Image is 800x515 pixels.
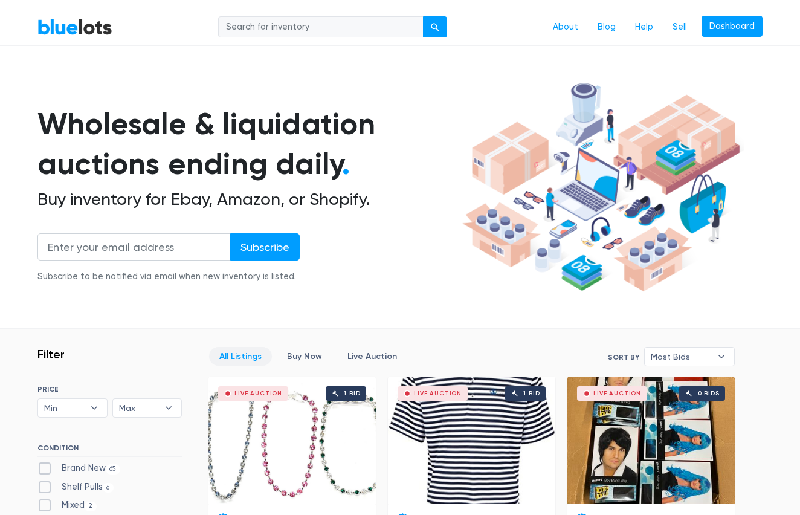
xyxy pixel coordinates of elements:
[663,16,697,39] a: Sell
[588,16,625,39] a: Blog
[337,347,407,366] a: Live Auction
[230,233,300,261] input: Subscribe
[37,233,231,261] input: Enter your email address
[543,16,588,39] a: About
[156,399,181,417] b: ▾
[651,348,711,366] span: Most Bids
[209,347,272,366] a: All Listings
[37,104,458,184] h1: Wholesale & liquidation auctions ending daily
[44,399,84,417] span: Min
[608,352,639,363] label: Sort By
[277,347,332,366] a: Buy Now
[709,348,734,366] b: ▾
[218,16,424,38] input: Search for inventory
[625,16,663,39] a: Help
[37,462,120,475] label: Brand New
[103,483,114,493] span: 6
[82,399,107,417] b: ▾
[37,444,182,457] h6: CONDITION
[208,377,376,504] a: Live Auction 1 bid
[37,189,458,210] h2: Buy inventory for Ebay, Amazon, or Shopify.
[37,385,182,394] h6: PRICE
[119,399,159,417] span: Max
[702,16,763,37] a: Dashboard
[344,390,360,397] div: 1 bid
[37,18,112,36] a: BlueLots
[85,502,97,511] span: 2
[106,464,120,474] span: 65
[37,481,114,494] label: Shelf Pulls
[342,146,350,182] span: .
[37,270,300,283] div: Subscribe to be notified via email when new inventory is listed.
[234,390,282,397] div: Live Auction
[37,347,65,361] h3: Filter
[388,377,555,504] a: Live Auction 1 bid
[593,390,641,397] div: Live Auction
[698,390,720,397] div: 0 bids
[37,499,97,512] label: Mixed
[414,390,462,397] div: Live Auction
[567,377,735,504] a: Live Auction 0 bids
[523,390,540,397] div: 1 bid
[458,77,744,297] img: hero-ee84e7d0318cb26816c560f6b4441b76977f77a177738b4e94f68c95b2b83dbb.png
